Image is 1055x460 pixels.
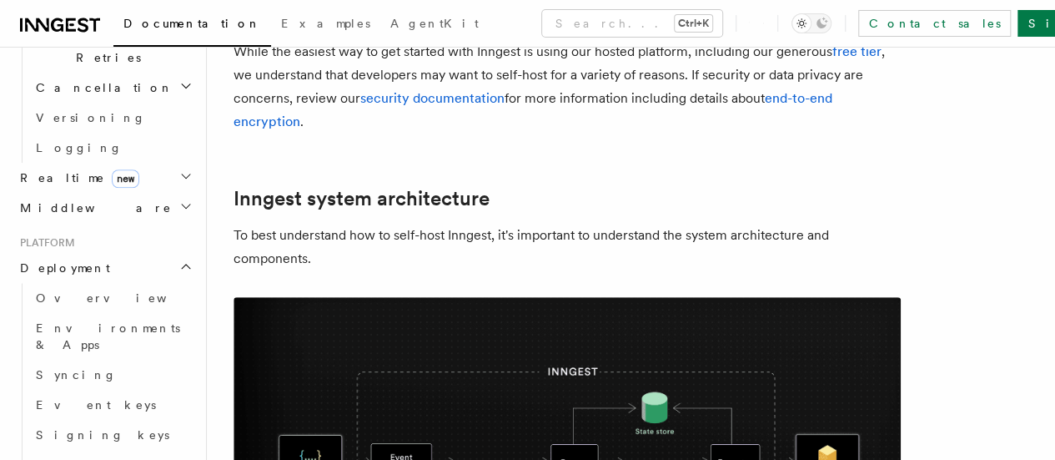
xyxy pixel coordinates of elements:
[113,5,271,47] a: Documentation
[29,390,196,420] a: Event keys
[29,79,173,96] span: Cancellation
[29,103,196,133] a: Versioning
[832,43,882,59] a: free tier
[36,368,117,382] span: Syncing
[13,200,172,216] span: Middleware
[36,291,208,305] span: Overview
[29,133,196,163] a: Logging
[13,163,196,193] button: Realtimenew
[234,40,901,134] p: While the easiest way to get started with Inngest is using our hosted platform, including our gen...
[13,193,196,223] button: Middleware
[29,360,196,390] a: Syncing
[36,111,146,124] span: Versioning
[360,90,505,106] a: security documentation
[390,17,479,30] span: AgentKit
[29,420,196,450] a: Signing keys
[29,313,196,360] a: Environments & Apps
[13,253,196,283] button: Deployment
[380,5,489,45] a: AgentKit
[36,428,169,442] span: Signing keys
[791,13,831,33] button: Toggle dark mode
[29,26,196,73] button: Errors & Retries
[542,10,722,37] button: Search...Ctrl+K
[234,224,901,270] p: To best understand how to self-host Inngest, it's important to understand the system architecture...
[29,73,196,103] button: Cancellation
[36,321,180,351] span: Environments & Apps
[281,17,370,30] span: Examples
[123,17,261,30] span: Documentation
[36,398,156,412] span: Event keys
[234,187,490,210] a: Inngest system architecture
[13,260,110,276] span: Deployment
[271,5,380,45] a: Examples
[13,236,75,250] span: Platform
[858,10,1011,37] a: Contact sales
[29,283,196,313] a: Overview
[36,141,123,154] span: Logging
[112,169,139,188] span: new
[29,33,181,66] span: Errors & Retries
[13,169,139,186] span: Realtime
[675,15,712,32] kbd: Ctrl+K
